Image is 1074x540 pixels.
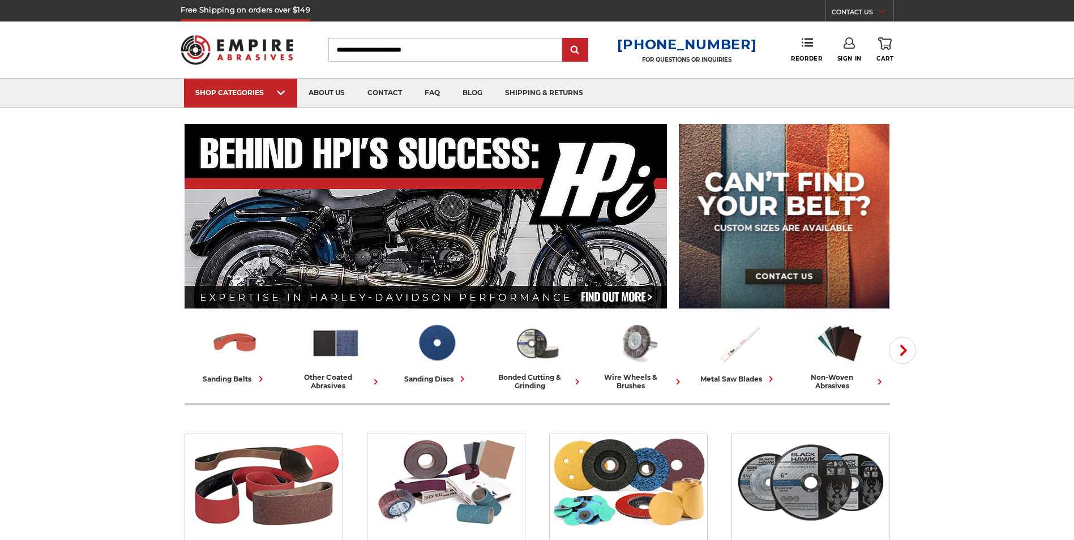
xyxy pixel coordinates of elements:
p: FOR QUESTIONS OR INQUIRIES [617,56,756,63]
img: Sanding Discs [550,434,707,530]
div: sanding belts [203,373,267,385]
img: Sanding Belts [210,319,260,367]
span: Reorder [791,55,822,62]
img: Empire Abrasives [181,28,294,72]
a: sanding belts [189,319,281,385]
a: about us [297,79,356,108]
a: contact [356,79,413,108]
a: Cart [876,37,893,62]
img: Metal Saw Blades [714,319,764,367]
input: Submit [564,39,587,62]
a: shipping & returns [494,79,594,108]
img: Wire Wheels & Brushes [613,319,663,367]
img: Non-woven Abrasives [815,319,865,367]
img: Other Coated Abrasives [311,319,361,367]
div: metal saw blades [700,373,777,385]
span: Sign In [837,55,862,62]
div: SHOP CATEGORIES [195,88,286,97]
button: Next [889,337,916,364]
img: Other Coated Abrasives [367,434,525,530]
img: Sanding Belts [185,434,343,530]
img: promo banner for custom belts. [679,124,889,308]
img: Bonded Cutting & Grinding [512,319,562,367]
div: other coated abrasives [290,373,382,390]
img: Sanding Discs [412,319,461,367]
a: sanding discs [391,319,482,385]
a: faq [413,79,451,108]
img: Bonded Cutting & Grinding [732,434,889,530]
a: Reorder [791,37,822,62]
a: blog [451,79,494,108]
a: bonded cutting & grinding [491,319,583,390]
a: wire wheels & brushes [592,319,684,390]
a: non-woven abrasives [794,319,885,390]
a: [PHONE_NUMBER] [617,36,756,53]
div: wire wheels & brushes [592,373,684,390]
div: sanding discs [404,373,468,385]
a: metal saw blades [693,319,785,385]
img: Banner for an interview featuring Horsepower Inc who makes Harley performance upgrades featured o... [185,124,667,308]
a: other coated abrasives [290,319,382,390]
div: non-woven abrasives [794,373,885,390]
a: CONTACT US [832,6,893,22]
span: Cart [876,55,893,62]
div: bonded cutting & grinding [491,373,583,390]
